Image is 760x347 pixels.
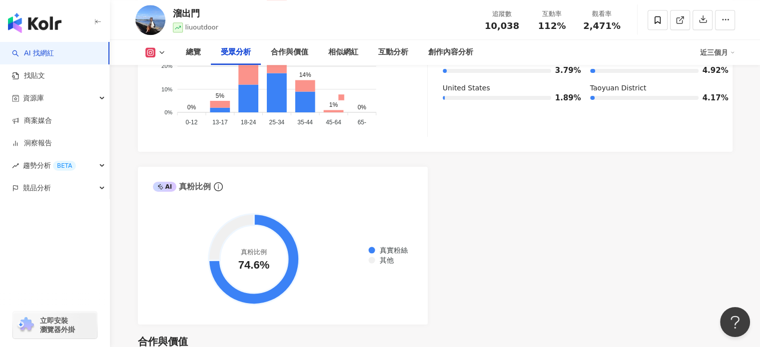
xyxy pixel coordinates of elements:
[538,21,566,31] span: 112%
[173,7,218,19] div: 溜出門
[12,116,52,126] a: 商案媒合
[153,181,211,192] div: 真粉比例
[12,162,19,169] span: rise
[555,94,570,102] span: 1.89%
[161,63,172,69] tspan: 20%
[23,87,44,109] span: 資源庫
[135,5,165,35] img: KOL Avatar
[297,119,313,126] tspan: 35-44
[703,94,718,102] span: 4.17%
[240,119,256,126] tspan: 18-24
[12,138,52,148] a: 洞察報告
[12,71,45,81] a: 找貼文
[483,9,521,19] div: 追蹤數
[212,181,224,193] span: info-circle
[372,246,408,254] span: 真實粉絲
[40,316,75,334] span: 立即安裝 瀏覽器外掛
[8,13,61,33] img: logo
[590,83,718,93] div: Taoyuan District
[186,46,201,58] div: 總覽
[700,44,735,60] div: 近三個月
[164,109,172,115] tspan: 0%
[583,21,621,31] span: 2,471%
[212,119,227,126] tspan: 13-17
[326,119,341,126] tspan: 45-64
[378,46,408,58] div: 互動分析
[372,256,394,264] span: 其他
[12,48,54,58] a: searchAI 找網紅
[269,119,284,126] tspan: 25-34
[533,9,571,19] div: 互動率
[271,46,308,58] div: 合作與價值
[23,154,76,177] span: 趨勢分析
[720,307,750,337] iframe: Help Scout Beacon - Open
[185,119,197,126] tspan: 0-12
[328,46,358,58] div: 相似網紅
[161,86,172,92] tspan: 10%
[221,46,251,58] div: 受眾分析
[443,83,570,93] div: United States
[485,20,519,31] span: 10,038
[583,9,621,19] div: 觀看率
[13,312,97,339] a: chrome extension立即安裝 瀏覽器外掛
[23,177,51,199] span: 競品分析
[16,317,35,333] img: chrome extension
[428,46,473,58] div: 創作內容分析
[153,182,177,192] div: AI
[53,161,76,171] div: BETA
[357,119,366,126] tspan: 65-
[185,23,218,31] span: liuoutdoor
[703,67,718,74] span: 4.92%
[555,67,570,74] span: 3.79%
